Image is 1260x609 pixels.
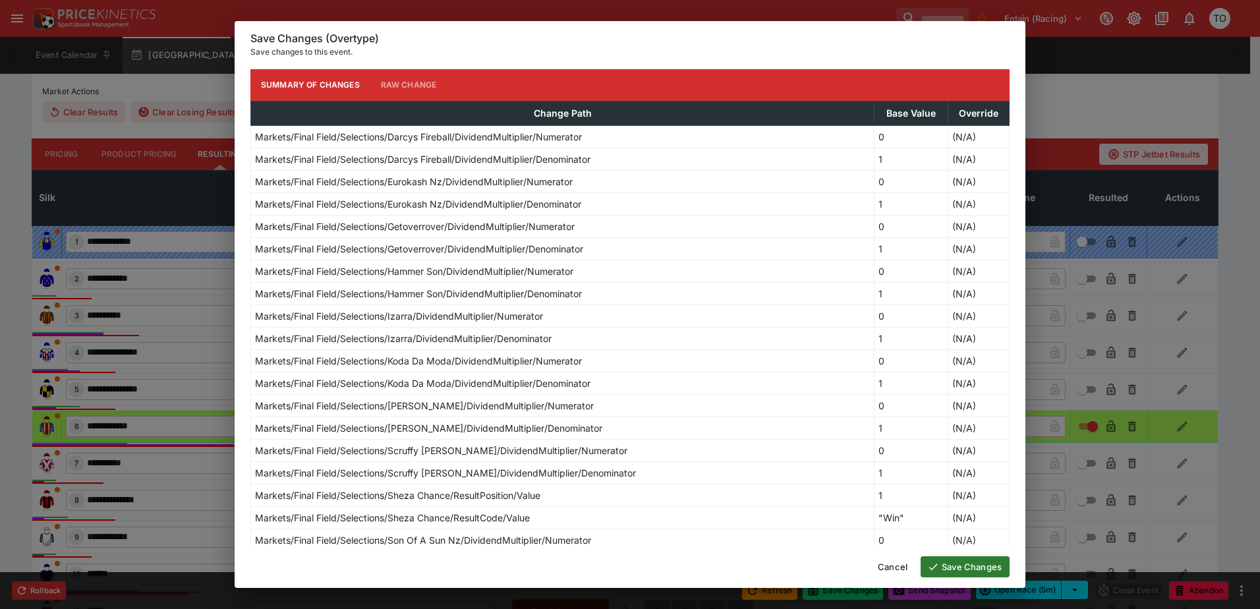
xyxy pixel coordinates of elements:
[948,304,1010,327] td: (N/A)
[255,332,552,345] p: Markets/Final Field/Selections/Izarra/DividendMultiplier/Denominator
[255,466,636,480] p: Markets/Final Field/Selections/Scruffy [PERSON_NAME]/DividendMultiplier/Denominator
[255,219,575,233] p: Markets/Final Field/Selections/Getoverrover/DividendMultiplier/Numerator
[874,439,948,461] td: 0
[255,421,602,435] p: Markets/Final Field/Selections/[PERSON_NAME]/DividendMultiplier/Denominator
[870,556,915,577] button: Cancel
[874,215,948,237] td: 0
[948,439,1010,461] td: (N/A)
[874,282,948,304] td: 1
[874,260,948,282] td: 0
[874,372,948,394] td: 1
[948,372,1010,394] td: (N/A)
[874,101,948,125] th: Base Value
[948,192,1010,215] td: (N/A)
[948,529,1010,551] td: (N/A)
[255,152,590,166] p: Markets/Final Field/Selections/Darcys Fireball/DividendMultiplier/Denominator
[255,444,627,457] p: Markets/Final Field/Selections/Scruffy [PERSON_NAME]/DividendMultiplier/Numerator
[948,101,1010,125] th: Override
[874,170,948,192] td: 0
[874,125,948,148] td: 0
[874,417,948,439] td: 1
[948,260,1010,282] td: (N/A)
[948,237,1010,260] td: (N/A)
[255,399,594,413] p: Markets/Final Field/Selections/[PERSON_NAME]/DividendMultiplier/Numerator
[255,197,581,211] p: Markets/Final Field/Selections/Eurokash Nz/DividendMultiplier/Denominator
[255,309,543,323] p: Markets/Final Field/Selections/Izarra/DividendMultiplier/Numerator
[874,327,948,349] td: 1
[948,170,1010,192] td: (N/A)
[921,556,1010,577] button: Save Changes
[874,148,948,170] td: 1
[255,354,582,368] p: Markets/Final Field/Selections/Koda Da Moda/DividendMultiplier/Numerator
[948,461,1010,484] td: (N/A)
[948,148,1010,170] td: (N/A)
[255,533,591,547] p: Markets/Final Field/Selections/Son Of A Sun Nz/DividendMultiplier/Numerator
[255,488,540,502] p: Markets/Final Field/Selections/Sheza Chance/ResultPosition/Value
[948,506,1010,529] td: (N/A)
[874,237,948,260] td: 1
[948,349,1010,372] td: (N/A)
[874,461,948,484] td: 1
[370,69,447,101] button: Raw Change
[250,69,370,101] button: Summary of Changes
[948,282,1010,304] td: (N/A)
[948,215,1010,237] td: (N/A)
[874,484,948,506] td: 1
[948,327,1010,349] td: (N/A)
[948,484,1010,506] td: (N/A)
[874,529,948,551] td: 0
[255,175,573,188] p: Markets/Final Field/Selections/Eurokash Nz/DividendMultiplier/Numerator
[255,287,582,301] p: Markets/Final Field/Selections/Hammer Son/DividendMultiplier/Denominator
[874,304,948,327] td: 0
[250,32,1010,45] h6: Save Changes (Overtype)
[948,125,1010,148] td: (N/A)
[255,511,530,525] p: Markets/Final Field/Selections/Sheza Chance/ResultCode/Value
[948,394,1010,417] td: (N/A)
[255,264,573,278] p: Markets/Final Field/Selections/Hammer Son/DividendMultiplier/Numerator
[874,394,948,417] td: 0
[874,349,948,372] td: 0
[251,101,874,125] th: Change Path
[250,45,1010,59] p: Save changes to this event.
[874,192,948,215] td: 1
[255,130,582,144] p: Markets/Final Field/Selections/Darcys Fireball/DividendMultiplier/Numerator
[874,506,948,529] td: "Win"
[255,376,590,390] p: Markets/Final Field/Selections/Koda Da Moda/DividendMultiplier/Denominator
[255,242,583,256] p: Markets/Final Field/Selections/Getoverrover/DividendMultiplier/Denominator
[948,417,1010,439] td: (N/A)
